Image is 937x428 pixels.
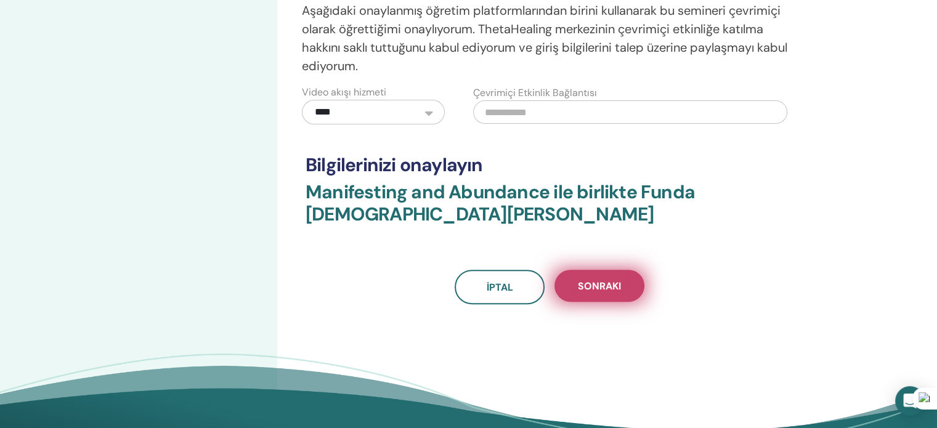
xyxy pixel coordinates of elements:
[473,86,597,100] label: Çevrimiçi Etkinlik Bağlantısı
[306,154,793,176] h3: Bilgilerinizi onaylayın
[554,270,644,302] button: Sonraki
[895,386,925,416] div: Open Intercom Messenger
[302,85,386,100] label: Video akışı hizmeti
[578,280,621,293] span: Sonraki
[487,281,513,294] span: İptal
[302,1,797,75] p: Aşağıdaki onaylanmış öğretim platformlarından birini kullanarak bu semineri çevrimiçi olarak öğre...
[455,270,545,304] a: İptal
[306,181,793,240] h3: Manifesting and Abundance ile birlikte Funda [DEMOGRAPHIC_DATA][PERSON_NAME]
